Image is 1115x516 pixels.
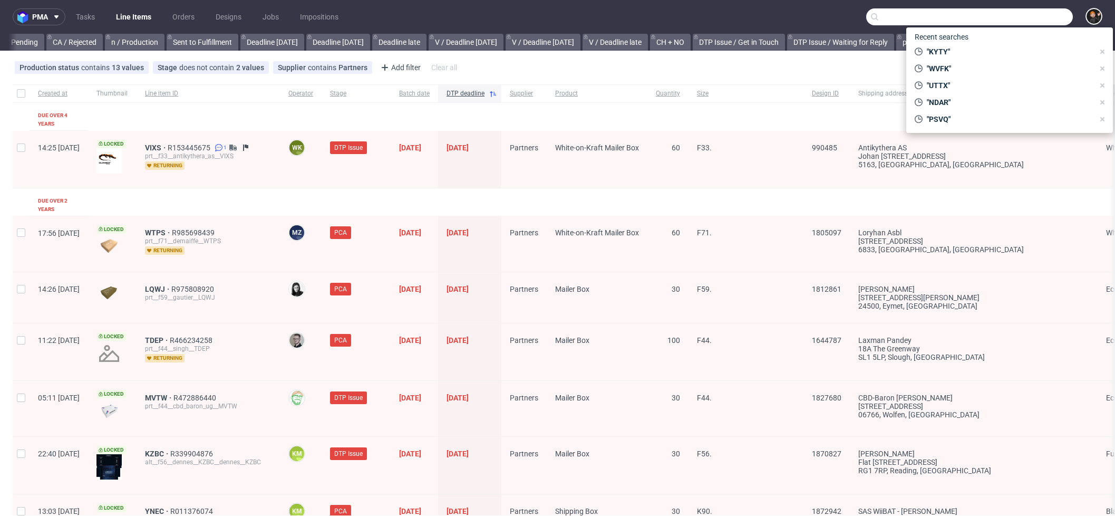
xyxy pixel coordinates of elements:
img: Dominik Grosicki [1087,9,1101,24]
span: Locked [96,332,126,341]
span: R975808920 [171,285,216,293]
div: [PERSON_NAME] [858,450,1089,458]
span: "PSVQ" [923,114,1094,125]
div: flat [STREET_ADDRESS] [858,458,1089,466]
span: 30 [672,285,680,293]
a: Deadline [DATE] [306,34,370,51]
div: SAS WiiBAT - [PERSON_NAME] [858,507,1089,515]
div: RG1 7RP, Reading , [GEOGRAPHIC_DATA] [858,466,1089,475]
span: 60 [672,144,680,152]
img: data [96,454,122,480]
span: returning [145,161,185,170]
a: R466234258 [170,336,215,345]
span: Operator [288,89,313,98]
a: R153445675 [168,144,212,152]
div: prt__f44__singh__TDEP [145,345,272,353]
a: CA / Rejected [46,34,103,51]
img: Jakub Gruszewski [289,390,304,405]
span: VIXS [145,144,168,152]
a: pre-DTP [896,34,935,51]
span: 13:03 [DATE] [38,507,80,515]
figcaption: MZ [289,225,304,240]
span: DTP deadline [447,89,484,98]
span: Partners [510,228,538,237]
span: 1812861 [812,285,841,293]
span: Stage [158,63,179,72]
span: 60 [672,228,680,237]
a: MVTW [145,394,173,402]
a: R985698439 [172,228,217,237]
img: data [96,286,122,300]
span: Shipping address [858,89,1089,98]
div: 24500, Eymet , [GEOGRAPHIC_DATA] [858,302,1089,310]
span: Partners [510,285,538,293]
div: [STREET_ADDRESS] [858,237,1089,245]
span: F44. [697,336,712,345]
span: Locked [96,140,126,148]
span: pma [32,13,48,21]
a: Designs [209,8,248,25]
span: 30 [672,450,680,458]
a: Deadline late [372,34,426,51]
span: Product [555,89,639,98]
span: [DATE] [399,507,421,515]
div: Laxman Pandey [858,336,1089,345]
div: prt__f59__gautier__LQWJ [145,293,272,302]
span: TDEP [145,336,170,345]
span: Partners [510,450,538,458]
div: Due over 4 years [38,111,80,128]
img: Zuzanna Garbala [289,282,304,297]
span: "NDAR" [923,97,1094,108]
span: [DATE] [447,144,469,152]
div: [STREET_ADDRESS][PERSON_NAME] [858,293,1089,302]
span: Batch date [399,89,430,98]
span: 30 [672,394,680,402]
span: Mailer Box [555,450,589,458]
span: PCA [334,507,347,516]
span: Thumbnail [96,89,128,98]
span: 22:40 [DATE] [38,450,80,458]
span: White-on-Kraft Mailer Box [555,144,639,152]
span: Shipping Box [555,507,598,515]
span: YNEC [145,507,170,515]
a: R472886440 [173,394,218,402]
span: KZBC [145,450,170,458]
div: Partners [338,63,367,72]
span: 05:11 [DATE] [38,394,80,402]
span: Mailer Box [555,285,589,293]
span: 1827680 [812,394,841,402]
a: 1 [212,144,227,152]
a: DTP Issue / Get in Touch [693,34,785,51]
span: returning [145,246,185,255]
div: Clear all [429,60,459,75]
div: Antikythera AS [858,144,1089,152]
div: prt__f33__antikythera_as__VIXS [145,152,272,160]
div: Johan [STREET_ADDRESS] [858,152,1089,160]
span: "KYTY" [923,46,1094,57]
span: F71. [697,228,712,237]
a: R011376074 [170,507,215,515]
span: [DATE] [447,394,469,402]
a: CH + NO [650,34,691,51]
span: 14:25 [DATE] [38,144,80,152]
a: Sent to Fulfillment [167,34,238,51]
a: V / Deadline [DATE] [429,34,503,51]
span: Production status [20,63,81,72]
div: prt__f71__demaiffe__WTPS [145,237,272,245]
a: Line Items [110,8,158,25]
span: Locked [96,504,126,512]
span: 100 [667,336,680,345]
span: DTP Issue [334,143,363,152]
span: Supplier [278,63,308,72]
span: Partners [510,336,538,345]
a: Deadline [DATE] [240,34,304,51]
div: 13 values [112,63,144,72]
span: 30 [672,507,680,515]
div: alt__f56__dennes__KZBC__dennes__KZBC [145,458,272,466]
span: PCA [334,284,347,294]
